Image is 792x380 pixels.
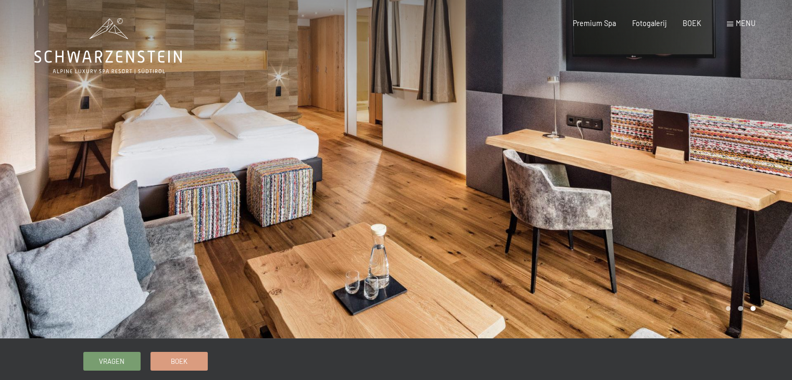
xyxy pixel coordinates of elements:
[84,352,140,370] a: Vragen
[99,357,124,365] font: Vragen
[632,19,667,28] a: Fotogalerij
[573,19,616,28] a: Premium Spa
[151,352,207,370] a: Boek
[683,19,701,28] a: BOEK
[171,357,187,365] font: Boek
[736,19,756,28] font: menu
